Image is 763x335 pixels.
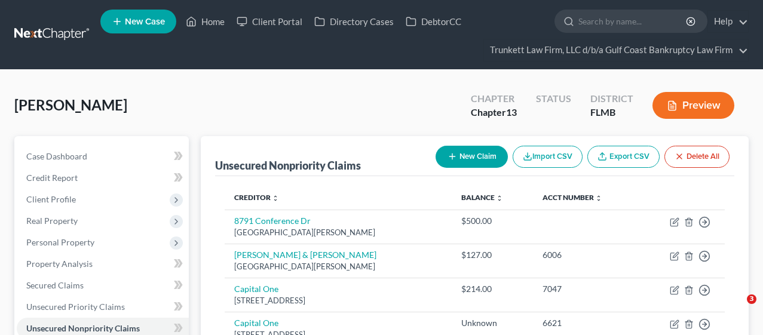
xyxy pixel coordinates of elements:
[26,194,76,204] span: Client Profile
[234,193,279,202] a: Creditor unfold_more
[461,193,503,202] a: Balance unfold_more
[234,250,376,260] a: [PERSON_NAME] & [PERSON_NAME]
[17,253,189,275] a: Property Analysis
[26,323,140,333] span: Unsecured Nonpriority Claims
[590,106,633,119] div: FLMB
[536,92,571,106] div: Status
[587,146,660,168] a: Export CSV
[543,317,629,329] div: 6621
[484,39,748,61] a: Trunkett Law Firm, LLC d/b/a Gulf Coast Bankruptcy Law Firm
[496,195,503,202] i: unfold_more
[400,11,467,32] a: DebtorCC
[17,167,189,189] a: Credit Report
[461,283,523,295] div: $214.00
[26,216,78,226] span: Real Property
[26,237,94,247] span: Personal Property
[26,259,93,269] span: Property Analysis
[14,96,127,113] span: [PERSON_NAME]
[461,249,523,261] div: $127.00
[234,227,442,238] div: [GEOGRAPHIC_DATA][PERSON_NAME]
[125,17,165,26] span: New Case
[215,158,361,173] div: Unsecured Nonpriority Claims
[543,283,629,295] div: 7047
[543,249,629,261] div: 6006
[308,11,400,32] a: Directory Cases
[461,215,523,227] div: $500.00
[708,11,748,32] a: Help
[664,146,730,168] button: Delete All
[543,193,602,202] a: Acct Number unfold_more
[234,216,311,226] a: 8791 Conference Dr
[17,275,189,296] a: Secured Claims
[747,294,756,304] span: 3
[231,11,308,32] a: Client Portal
[26,173,78,183] span: Credit Report
[506,106,517,118] span: 13
[436,146,508,168] button: New Claim
[652,92,734,119] button: Preview
[234,261,442,272] div: [GEOGRAPHIC_DATA][PERSON_NAME]
[590,92,633,106] div: District
[180,11,231,32] a: Home
[461,317,523,329] div: Unknown
[578,10,688,32] input: Search by name...
[234,284,278,294] a: Capital One
[595,195,602,202] i: unfold_more
[234,295,442,306] div: [STREET_ADDRESS]
[26,302,125,312] span: Unsecured Priority Claims
[513,146,583,168] button: Import CSV
[26,151,87,161] span: Case Dashboard
[17,296,189,318] a: Unsecured Priority Claims
[272,195,279,202] i: unfold_more
[26,280,84,290] span: Secured Claims
[471,106,517,119] div: Chapter
[722,294,751,323] iframe: Intercom live chat
[17,146,189,167] a: Case Dashboard
[471,92,517,106] div: Chapter
[234,318,278,328] a: Capital One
